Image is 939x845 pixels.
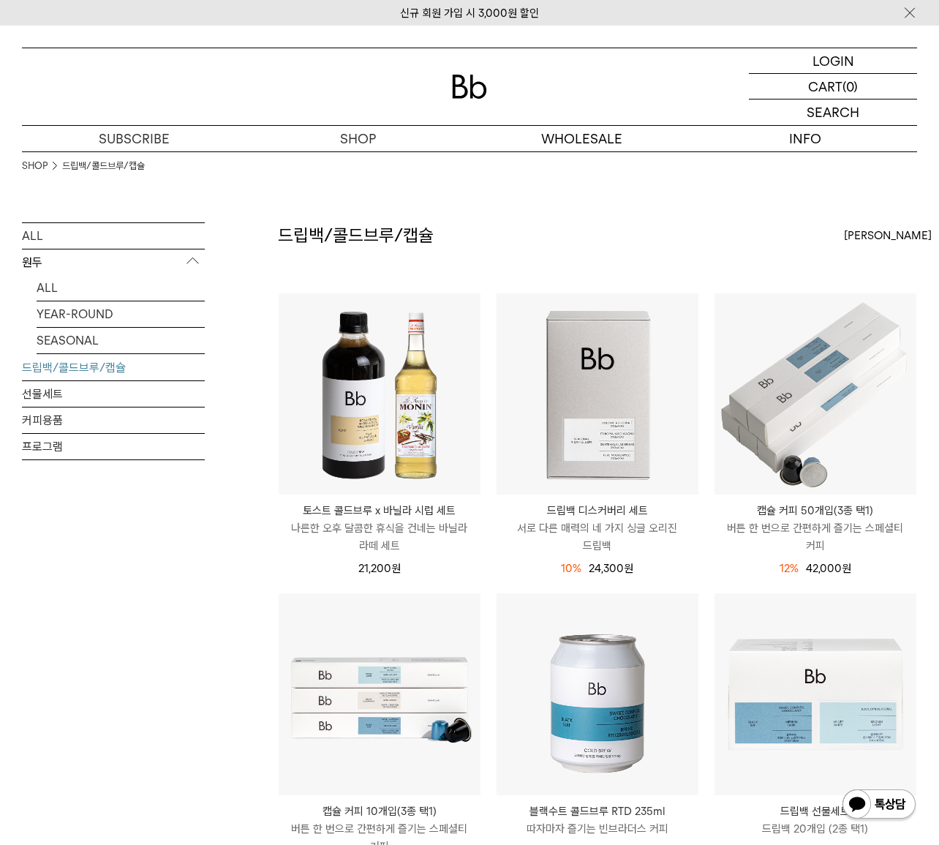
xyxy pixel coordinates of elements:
[749,74,917,99] a: CART (0)
[808,74,842,99] p: CART
[497,519,698,555] p: 서로 다른 매력의 네 가지 싱글 오리진 드립백
[497,803,698,820] p: 블랙수트 콜드브루 RTD 235ml
[749,48,917,74] a: LOGIN
[22,249,205,276] p: 원두
[714,820,916,838] p: 드립백 20개입 (2종 택1)
[497,593,698,795] img: 블랙수트 콜드브루 RTD 235ml
[391,562,401,575] span: 원
[22,434,205,459] a: 프로그램
[589,562,633,575] span: 24,300
[842,74,858,99] p: (0)
[22,223,205,249] a: ALL
[714,502,916,555] a: 캡슐 커피 50개입(3종 택1) 버튼 한 번으로 간편하게 즐기는 스페셜티 커피
[469,126,693,151] p: WHOLESALE
[497,502,698,555] a: 드립백 디스커버리 세트 서로 다른 매력의 네 가지 싱글 오리진 드립백
[279,519,480,555] p: 나른한 오후 달콤한 휴식을 건네는 바닐라 라떼 세트
[246,126,469,151] a: SHOP
[279,502,480,555] a: 토스트 콜드브루 x 바닐라 시럽 세트 나른한 오후 달콤한 휴식을 건네는 바닐라 라떼 세트
[714,803,916,820] p: 드립백 선물세트
[714,593,916,795] img: 드립백 선물세트
[452,75,487,99] img: 로고
[561,560,581,577] div: 10%
[279,593,480,795] img: 캡슐 커피 10개입(3종 택1)
[497,502,698,519] p: 드립백 디스커버리 세트
[714,502,916,519] p: 캡슐 커피 50개입(3종 택1)
[624,562,633,575] span: 원
[62,159,145,173] a: 드립백/콜드브루/캡슐
[844,227,932,244] span: [PERSON_NAME]
[22,159,48,173] a: SHOP
[358,562,401,575] span: 21,200
[693,126,917,151] p: INFO
[37,301,205,327] a: YEAR-ROUND
[714,803,916,838] a: 드립백 선물세트 드립백 20개입 (2종 택1)
[22,381,205,407] a: 선물세트
[22,126,246,151] a: SUBSCRIBE
[780,560,799,577] div: 12%
[807,99,859,125] p: SEARCH
[22,355,205,380] a: 드립백/콜드브루/캡슐
[497,820,698,838] p: 따자마자 즐기는 빈브라더스 커피
[841,788,917,823] img: 카카오톡 채널 1:1 채팅 버튼
[497,803,698,838] a: 블랙수트 콜드브루 RTD 235ml 따자마자 즐기는 빈브라더스 커피
[842,562,851,575] span: 원
[497,293,698,495] img: 드립백 디스커버리 세트
[37,328,205,353] a: SEASONAL
[279,502,480,519] p: 토스트 콜드브루 x 바닐라 시럽 세트
[279,293,480,495] img: 토스트 콜드브루 x 바닐라 시럽 세트
[806,562,851,575] span: 42,000
[278,223,434,248] h2: 드립백/콜드브루/캡슐
[714,293,916,495] img: 캡슐 커피 50개입(3종 택1)
[812,48,854,73] p: LOGIN
[22,408,205,433] a: 커피용품
[400,7,539,20] a: 신규 회원 가입 시 3,000원 할인
[279,803,480,820] p: 캡슐 커피 10개입(3종 택1)
[37,275,205,301] a: ALL
[714,519,916,555] p: 버튼 한 번으로 간편하게 즐기는 스페셜티 커피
